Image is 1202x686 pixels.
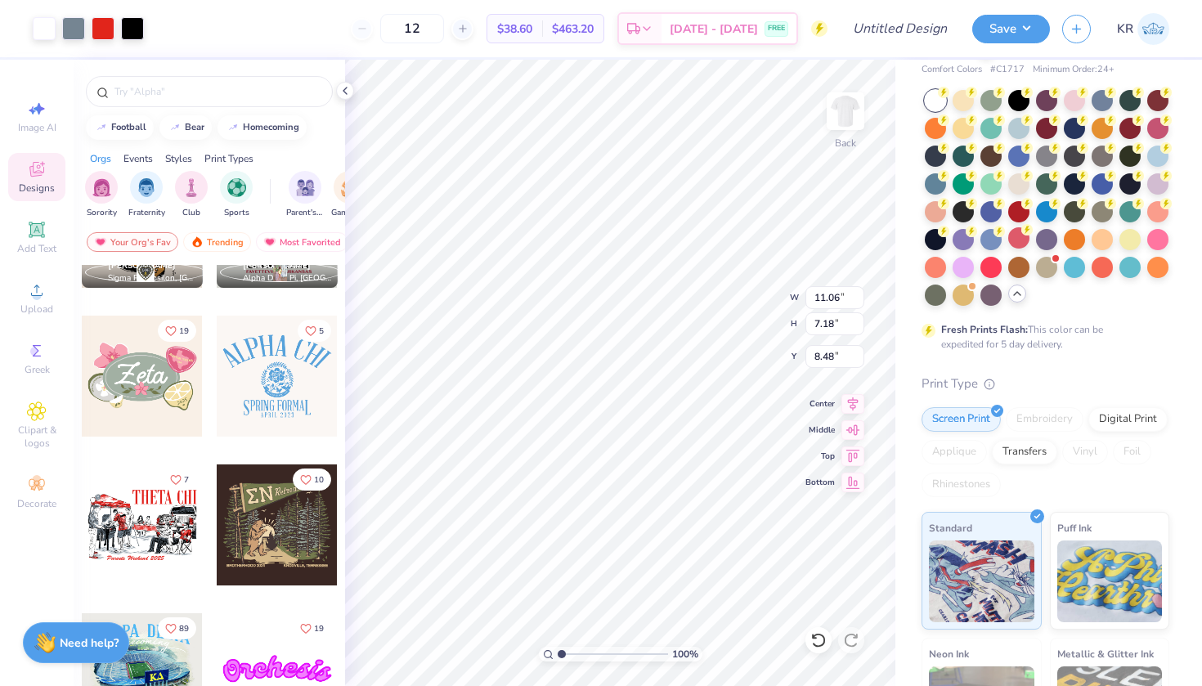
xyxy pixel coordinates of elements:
[319,327,324,335] span: 5
[331,207,369,219] span: Game Day
[220,171,253,219] button: filter button
[990,63,1025,77] span: # C1717
[184,476,189,484] span: 7
[341,178,360,197] img: Game Day Image
[185,123,204,132] div: bear
[87,232,178,252] div: Your Org's Fav
[168,123,182,132] img: trend_line.gif
[672,647,698,661] span: 100 %
[85,171,118,219] div: filter for Sorority
[60,635,119,651] strong: Need help?
[1137,13,1169,45] img: Krisnee Rouseau
[1062,440,1108,464] div: Vinyl
[286,171,324,219] button: filter button
[1117,20,1133,38] span: KR
[1057,645,1154,662] span: Metallic & Glitter Ink
[1033,63,1115,77] span: Minimum Order: 24 +
[226,123,240,132] img: trend_line.gif
[286,171,324,219] div: filter for Parent's Weekend
[922,374,1169,393] div: Print Type
[263,236,276,248] img: most_fav.gif
[298,320,331,342] button: Like
[90,151,111,166] div: Orgs
[670,20,758,38] span: [DATE] - [DATE]
[922,407,1001,432] div: Screen Print
[296,178,315,197] img: Parent's Weekend Image
[128,171,165,219] button: filter button
[182,207,200,219] span: Club
[805,424,835,436] span: Middle
[108,272,196,285] span: Sigma Phi Epsilon, [GEOGRAPHIC_DATA][US_STATE]
[158,617,196,639] button: Like
[163,469,196,491] button: Like
[220,171,253,219] div: filter for Sports
[18,121,56,134] span: Image AI
[165,151,192,166] div: Styles
[929,645,969,662] span: Neon Ink
[94,236,107,248] img: most_fav.gif
[992,440,1057,464] div: Transfers
[929,519,972,536] span: Standard
[256,232,348,252] div: Most Favorited
[111,123,146,132] div: football
[204,151,253,166] div: Print Types
[175,171,208,219] div: filter for Club
[243,260,311,271] span: [PERSON_NAME]
[922,440,987,464] div: Applique
[179,327,189,335] span: 19
[314,476,324,484] span: 10
[293,617,331,639] button: Like
[113,83,322,100] input: Try "Alpha"
[972,15,1050,43] button: Save
[123,151,153,166] div: Events
[1117,13,1169,45] a: KR
[191,236,204,248] img: trending.gif
[293,469,331,491] button: Like
[128,171,165,219] div: filter for Fraternity
[95,123,108,132] img: trend_line.gif
[17,242,56,255] span: Add Text
[8,424,65,450] span: Clipart & logos
[159,115,212,140] button: bear
[286,207,324,219] span: Parent's Weekend
[1057,540,1163,622] img: Puff Ink
[835,136,856,150] div: Back
[175,171,208,219] button: filter button
[922,473,1001,497] div: Rhinestones
[331,171,369,219] div: filter for Game Day
[108,260,176,271] span: [PERSON_NAME]
[941,322,1142,352] div: This color can be expedited for 5 day delivery.
[128,207,165,219] span: Fraternity
[87,207,117,219] span: Sorority
[179,625,189,633] span: 89
[218,115,307,140] button: homecoming
[497,20,532,38] span: $38.60
[840,12,960,45] input: Untitled Design
[243,272,331,285] span: Alpha Delta Pi, [GEOGRAPHIC_DATA][US_STATE] at [GEOGRAPHIC_DATA]
[1088,407,1168,432] div: Digital Print
[380,14,444,43] input: – –
[1057,519,1092,536] span: Puff Ink
[17,497,56,510] span: Decorate
[768,23,785,34] span: FREE
[137,178,155,197] img: Fraternity Image
[331,171,369,219] button: filter button
[805,451,835,462] span: Top
[183,232,251,252] div: Trending
[941,323,1028,336] strong: Fresh Prints Flash:
[227,178,246,197] img: Sports Image
[25,363,50,376] span: Greek
[829,95,862,128] img: Back
[182,178,200,197] img: Club Image
[805,477,835,488] span: Bottom
[85,171,118,219] button: filter button
[552,20,594,38] span: $463.20
[92,178,111,197] img: Sorority Image
[1006,407,1083,432] div: Embroidery
[86,115,154,140] button: football
[158,320,196,342] button: Like
[929,540,1034,622] img: Standard
[224,207,249,219] span: Sports
[314,625,324,633] span: 19
[19,182,55,195] span: Designs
